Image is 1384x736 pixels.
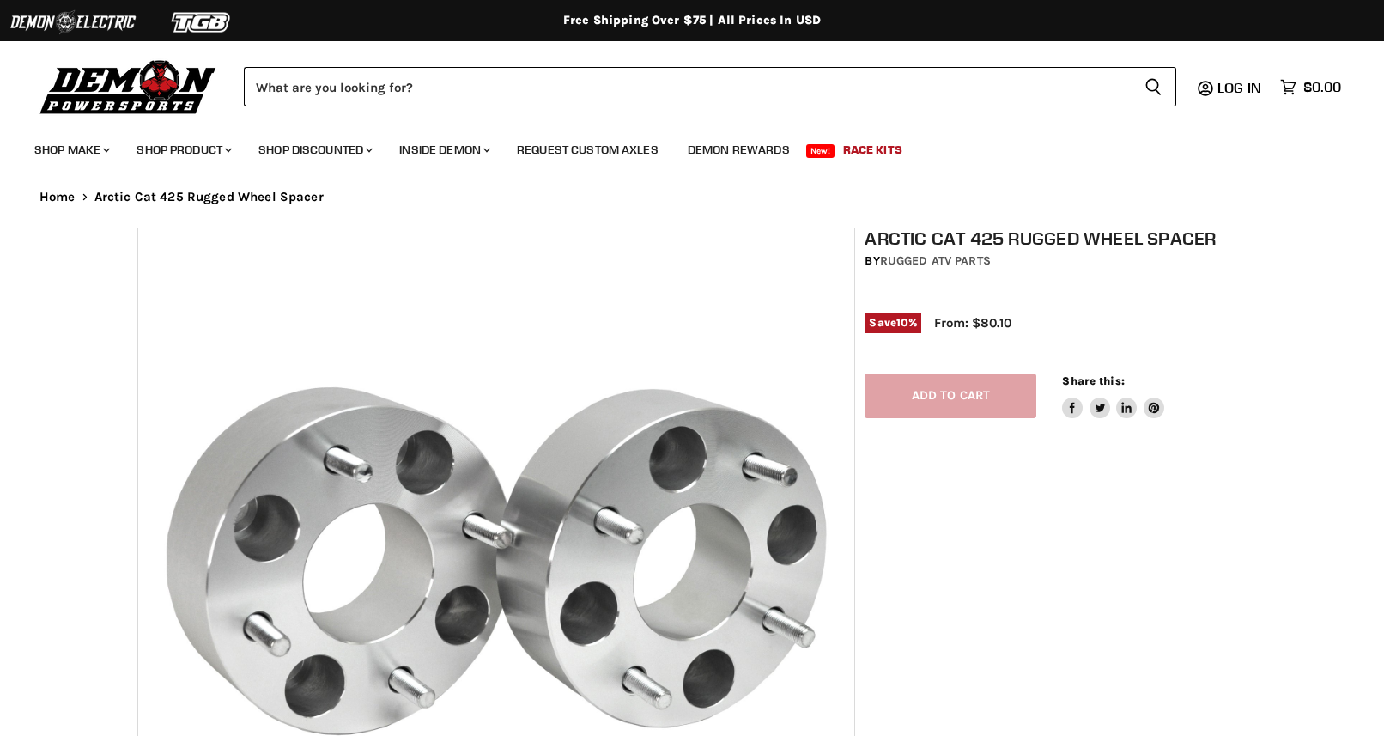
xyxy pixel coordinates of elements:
[5,13,1379,28] div: Free Shipping Over $75 | All Prices In USD
[1131,67,1176,106] button: Search
[830,132,915,167] a: Race Kits
[137,6,266,39] img: TGB Logo 2
[386,132,501,167] a: Inside Demon
[806,144,835,158] span: New!
[1303,79,1341,95] span: $0.00
[504,132,671,167] a: Request Custom Axles
[21,125,1337,167] ul: Main menu
[1210,80,1272,95] a: Log in
[244,67,1176,106] form: Product
[1062,374,1124,387] span: Share this:
[5,190,1379,204] nav: Breadcrumbs
[1217,79,1261,96] span: Log in
[9,6,137,39] img: Demon Electric Logo 2
[1272,75,1350,100] a: $0.00
[39,190,76,204] a: Home
[244,67,1131,106] input: Search
[94,190,324,204] span: Arctic Cat 425 Rugged Wheel Spacer
[865,313,921,332] span: Save %
[896,316,908,329] span: 10
[246,132,383,167] a: Shop Discounted
[934,315,1011,331] span: From: $80.10
[865,252,1256,271] div: by
[865,228,1256,249] h1: Arctic Cat 425 Rugged Wheel Spacer
[21,132,120,167] a: Shop Make
[675,132,803,167] a: Demon Rewards
[34,56,222,117] img: Demon Powersports
[880,253,991,268] a: Rugged ATV Parts
[1062,374,1164,419] aside: Share this:
[124,132,242,167] a: Shop Product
